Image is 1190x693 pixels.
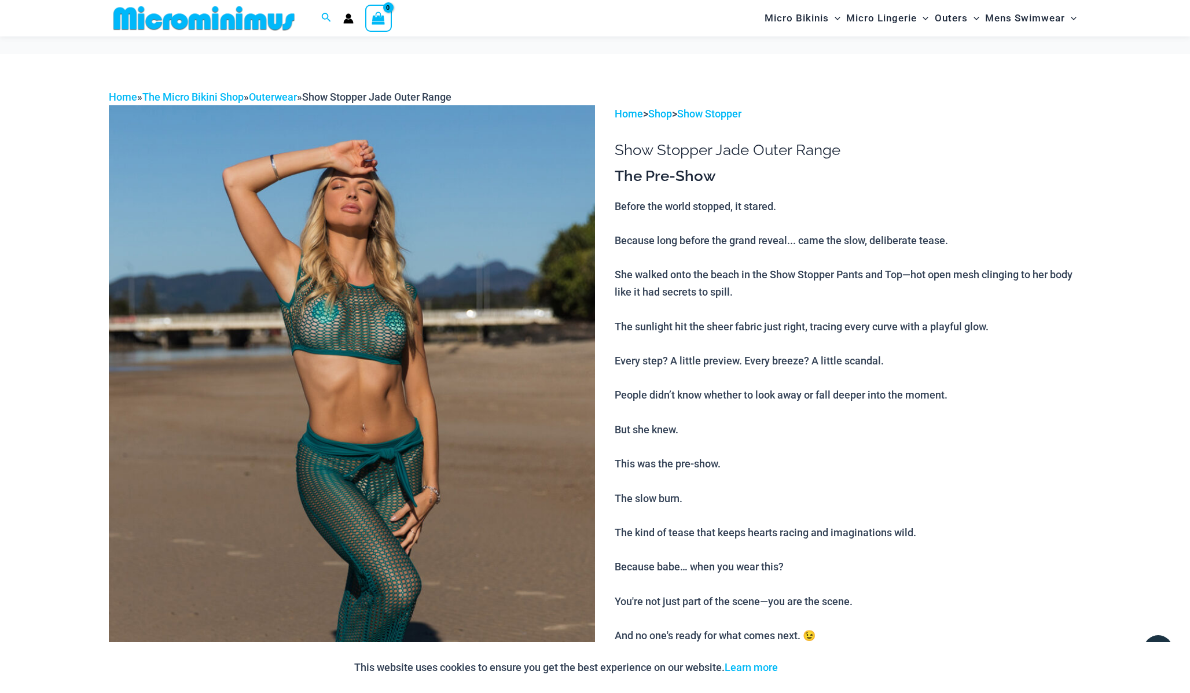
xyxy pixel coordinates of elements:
[354,659,778,676] p: This website uses cookies to ensure you get the best experience on our website.
[615,105,1081,123] p: > >
[935,3,968,33] span: Outers
[615,141,1081,159] h1: Show Stopper Jade Outer Range
[109,91,451,103] span: » » »
[142,91,244,103] a: The Micro Bikini Shop
[109,91,137,103] a: Home
[725,661,778,673] a: Learn more
[968,3,979,33] span: Menu Toggle
[321,11,332,25] a: Search icon link
[932,3,982,33] a: OutersMenu ToggleMenu Toggle
[917,3,928,33] span: Menu Toggle
[343,13,354,24] a: Account icon link
[677,108,741,120] a: Show Stopper
[615,167,1081,186] h3: The Pre-Show
[982,3,1079,33] a: Mens SwimwearMenu ToggleMenu Toggle
[762,3,843,33] a: Micro BikinisMenu ToggleMenu Toggle
[843,3,931,33] a: Micro LingerieMenu ToggleMenu Toggle
[302,91,451,103] span: Show Stopper Jade Outer Range
[846,3,917,33] span: Micro Lingerie
[109,5,299,31] img: MM SHOP LOGO FLAT
[365,5,392,31] a: View Shopping Cart, empty
[760,2,1081,35] nav: Site Navigation
[829,3,840,33] span: Menu Toggle
[615,198,1081,644] p: Before the world stopped, it stared. Because long before the grand reveal... came the slow, delib...
[985,3,1065,33] span: Mens Swimwear
[765,3,829,33] span: Micro Bikinis
[615,108,643,120] a: Home
[648,108,672,120] a: Shop
[249,91,297,103] a: Outerwear
[787,654,836,681] button: Accept
[1065,3,1077,33] span: Menu Toggle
